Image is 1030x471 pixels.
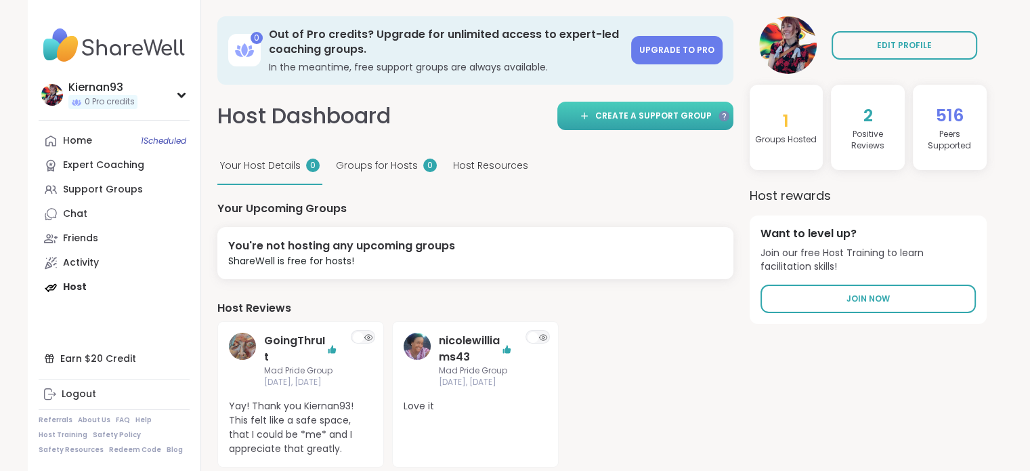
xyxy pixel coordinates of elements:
a: Referrals [39,415,72,425]
a: Create a support group [557,102,733,130]
h1: Host Dashboard [217,101,391,131]
img: Kiernan93 [759,16,817,74]
a: Safety Policy [93,430,141,440]
div: ShareWell is free for hosts! [228,254,455,268]
a: Home1Scheduled [39,129,190,153]
img: Kiernan93 [41,84,63,106]
span: 2 [863,104,873,127]
a: FAQ [116,415,130,425]
a: Activity [39,251,190,275]
a: Expert Coaching [39,153,190,178]
iframe: Spotlight [718,110,729,121]
a: Join Now [760,285,976,313]
span: Create a support group [595,110,712,122]
img: GoingThruIt [229,333,256,360]
div: You're not hosting any upcoming groups [228,238,455,254]
a: Upgrade to Pro [631,36,723,64]
a: Help [135,415,152,425]
div: Activity [63,256,99,270]
h4: Positive Review s [836,129,899,152]
h3: Host rewards [750,186,987,205]
div: Home [63,134,92,148]
h4: Peers Supported [918,129,981,152]
span: [DATE], [DATE] [264,377,337,388]
span: 1 [783,109,789,133]
a: Logout [39,382,190,407]
span: Host Resources [453,159,528,173]
span: EDIT PROFILE [877,39,932,52]
a: Safety Resources [39,445,104,455]
span: Join our free Host Training to learn facilitation skills! [760,247,976,273]
a: Host Training [39,430,87,440]
div: 0 [251,32,263,44]
a: About Us [78,415,110,425]
a: Blog [167,445,183,455]
div: Chat [63,207,87,221]
a: GoingThruIt [264,333,326,365]
span: 516 [936,104,964,127]
img: nicolewilliams43 [404,333,431,360]
div: Earn $20 Credit [39,346,190,371]
span: Yay! Thank you Kiernan93! This felt like a safe space, that I could be *me* and I appreciate that... [229,399,372,456]
span: 0 Pro credits [85,96,135,108]
div: Kiernan93 [68,80,137,95]
span: Join Now [846,293,890,305]
span: Mad Pride Group [439,365,512,377]
div: Friends [63,232,98,245]
span: Your Host Details [220,159,301,173]
a: Redeem Code [109,445,161,455]
h3: In the meantime, free support groups are always available. [269,60,623,74]
h3: Out of Pro credits? Upgrade for unlimited access to expert-led coaching groups. [269,27,623,58]
span: 1 Scheduled [141,136,186,146]
a: Chat [39,202,190,226]
h4: Groups Hosted [755,134,817,146]
div: 0 [306,159,320,172]
span: Love it [404,399,547,413]
div: Logout [62,388,96,401]
a: EDIT PROFILE [832,31,977,60]
div: 0 [423,159,437,172]
div: Expert Coaching [63,159,144,172]
a: Friends [39,226,190,251]
h4: Host Reviews [217,301,733,316]
a: Support Groups [39,178,190,202]
a: GoingThruIt [229,333,256,388]
span: [DATE], [DATE] [439,377,512,388]
span: Mad Pride Group [264,365,337,377]
img: ShareWell Nav Logo [39,22,190,69]
h4: Your Upcoming Groups [217,201,733,216]
span: Groups for Hosts [336,159,418,173]
a: nicolewilliams43 [439,333,501,365]
h4: Want to level up? [760,226,976,241]
a: nicolewilliams43 [404,333,431,388]
span: Upgrade to Pro [639,44,714,56]
div: Support Groups [63,183,143,197]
